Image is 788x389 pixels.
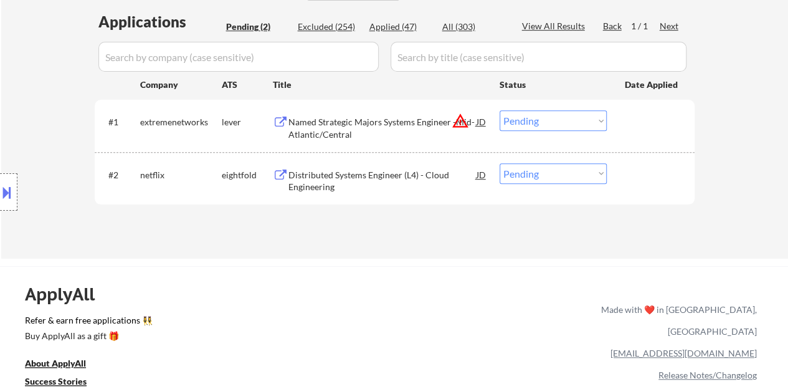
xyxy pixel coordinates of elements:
u: About ApplyAll [25,358,86,368]
div: Excluded (254) [298,21,360,33]
a: Buy ApplyAll as a gift 🎁 [25,329,150,345]
div: Distributed Systems Engineer (L4) - Cloud Engineering [288,169,477,193]
a: Release Notes/Changelog [658,370,757,380]
div: lever [222,116,273,128]
div: ATS [222,79,273,91]
div: eightfold [222,169,273,181]
div: JD [475,163,488,186]
div: JD [475,110,488,133]
a: Refer & earn free applications 👯‍♀️ [25,316,341,329]
input: Search by title (case sensitive) [391,42,686,72]
a: [EMAIL_ADDRESS][DOMAIN_NAME] [610,348,757,358]
div: Applications [98,14,222,29]
div: Next [660,20,680,32]
div: Date Applied [625,79,680,91]
div: View All Results [522,20,589,32]
div: Made with ❤️ in [GEOGRAPHIC_DATA], [GEOGRAPHIC_DATA] [596,299,757,342]
div: Pending (2) [226,21,288,33]
u: Success Stories [25,376,87,387]
div: Back [603,20,623,32]
div: Title [273,79,488,91]
a: About ApplyAll [25,357,103,372]
input: Search by company (case sensitive) [98,42,379,72]
div: Buy ApplyAll as a gift 🎁 [25,332,150,340]
div: Named Strategic Majors Systems Engineer -Mid-Atlantic/Central [288,116,477,140]
div: Applied (47) [369,21,432,33]
button: warning_amber [452,112,469,130]
div: Status [500,73,607,95]
div: All (303) [442,21,505,33]
div: 1 / 1 [631,20,660,32]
